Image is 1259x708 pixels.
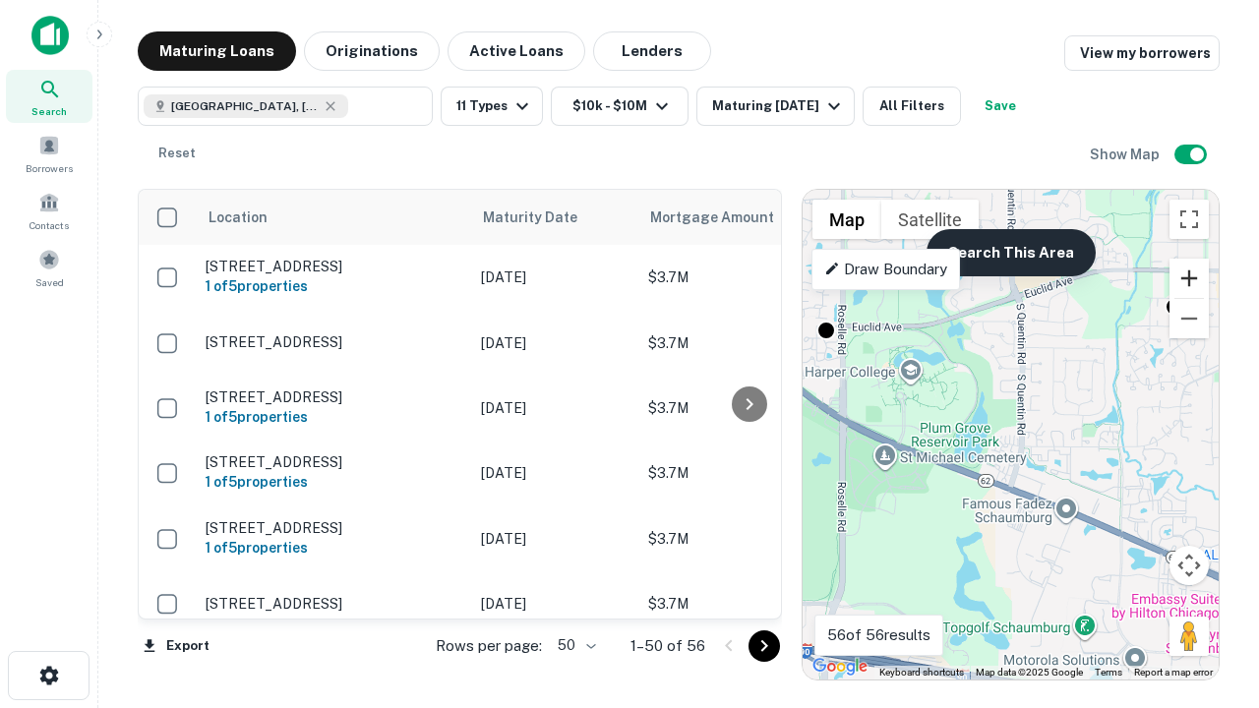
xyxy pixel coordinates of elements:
[808,654,872,679] a: Open this area in Google Maps (opens a new window)
[863,87,961,126] button: All Filters
[969,87,1032,126] button: Save your search to get updates of matches that match your search criteria.
[976,667,1083,678] span: Map data ©2025 Google
[6,184,92,237] a: Contacts
[648,266,845,288] p: $3.7M
[1169,299,1209,338] button: Zoom out
[879,666,964,679] button: Keyboard shortcuts
[196,190,471,245] th: Location
[481,332,629,354] p: [DATE]
[812,200,881,239] button: Show street map
[1169,617,1209,656] button: Drag Pegman onto the map to open Street View
[481,462,629,484] p: [DATE]
[6,70,92,123] a: Search
[206,471,461,493] h6: 1 of 5 properties
[696,87,855,126] button: Maturing [DATE]
[881,200,979,239] button: Show satellite imagery
[630,634,705,658] p: 1–50 of 56
[481,593,629,615] p: [DATE]
[927,229,1096,276] button: Search This Area
[35,274,64,290] span: Saved
[206,537,461,559] h6: 1 of 5 properties
[1090,144,1163,165] h6: Show Map
[648,593,845,615] p: $3.7M
[481,528,629,550] p: [DATE]
[593,31,711,71] button: Lenders
[808,654,872,679] img: Google
[471,190,638,245] th: Maturity Date
[26,160,73,176] span: Borrowers
[551,87,689,126] button: $10k - $10M
[206,453,461,471] p: [STREET_ADDRESS]
[824,258,947,281] p: Draw Boundary
[6,241,92,294] a: Saved
[749,630,780,662] button: Go to next page
[1064,35,1220,71] a: View my borrowers
[206,406,461,428] h6: 1 of 5 properties
[481,397,629,419] p: [DATE]
[638,190,855,245] th: Mortgage Amount
[138,631,214,661] button: Export
[483,206,603,229] span: Maturity Date
[712,94,846,118] div: Maturing [DATE]
[648,528,845,550] p: $3.7M
[206,519,461,537] p: [STREET_ADDRESS]
[146,134,209,173] button: Reset
[31,16,69,55] img: capitalize-icon.png
[208,206,268,229] span: Location
[31,103,67,119] span: Search
[304,31,440,71] button: Originations
[441,87,543,126] button: 11 Types
[481,266,629,288] p: [DATE]
[138,31,296,71] button: Maturing Loans
[803,190,1219,679] div: 0 0
[436,634,542,658] p: Rows per page:
[206,595,461,613] p: [STREET_ADDRESS]
[448,31,585,71] button: Active Loans
[1169,259,1209,298] button: Zoom in
[648,397,845,419] p: $3.7M
[206,275,461,297] h6: 1 of 5 properties
[171,97,319,115] span: [GEOGRAPHIC_DATA], [GEOGRAPHIC_DATA]
[648,332,845,354] p: $3.7M
[648,462,845,484] p: $3.7M
[206,258,461,275] p: [STREET_ADDRESS]
[6,127,92,180] a: Borrowers
[1095,667,1122,678] a: Terms
[206,388,461,406] p: [STREET_ADDRESS]
[206,333,461,351] p: [STREET_ADDRESS]
[650,206,800,229] span: Mortgage Amount
[30,217,69,233] span: Contacts
[827,623,930,647] p: 56 of 56 results
[550,631,599,660] div: 50
[1161,488,1259,582] iframe: Chat Widget
[1169,200,1209,239] button: Toggle fullscreen view
[1134,667,1213,678] a: Report a map error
